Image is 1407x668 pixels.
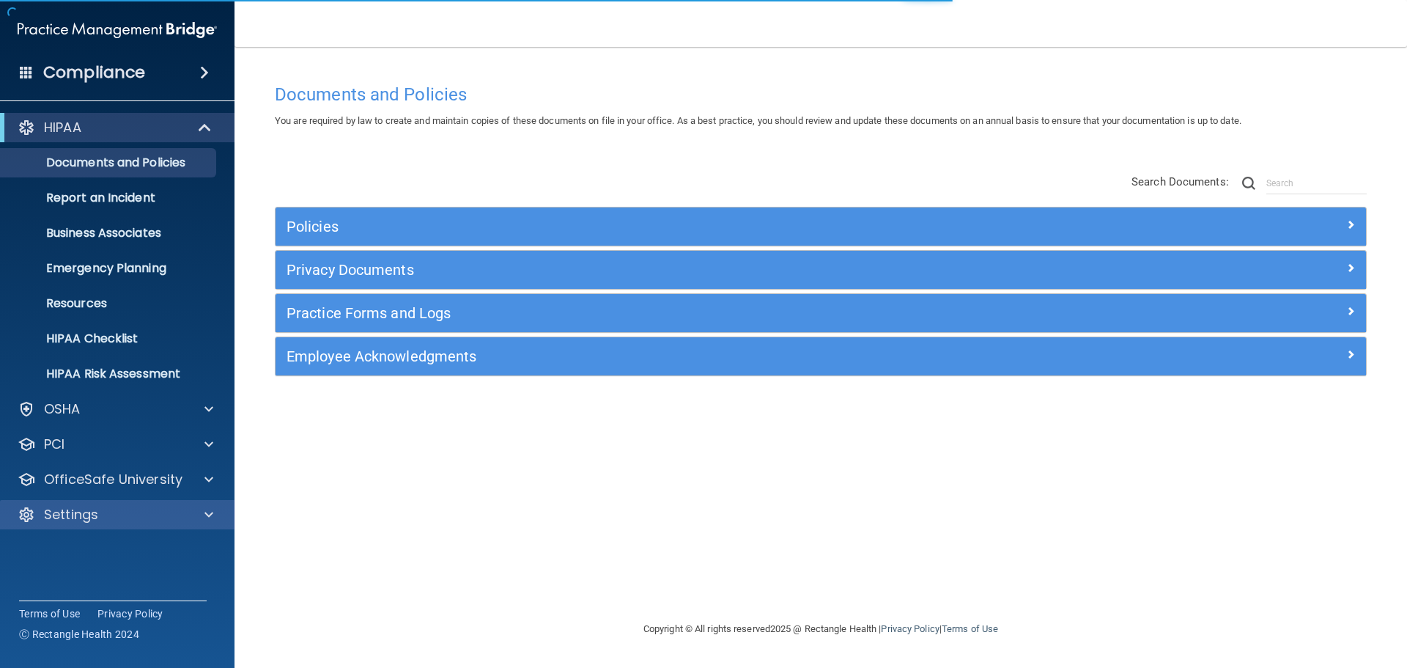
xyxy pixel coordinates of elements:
span: Search Documents: [1131,175,1229,188]
a: Settings [18,506,213,524]
a: OfficeSafe University [18,471,213,488]
p: Emergency Planning [10,261,210,276]
a: Terms of Use [942,623,998,634]
a: Practice Forms and Logs [287,301,1355,325]
input: Search [1266,172,1367,194]
a: Privacy Policy [881,623,939,634]
a: OSHA [18,400,213,418]
h4: Documents and Policies [275,85,1367,104]
img: ic-search.3b580494.png [1242,177,1255,190]
p: Business Associates [10,226,210,241]
p: Documents and Policies [10,155,210,170]
img: PMB logo [18,15,217,45]
h5: Employee Acknowledgments [287,348,1082,364]
a: Policies [287,215,1355,238]
p: OSHA [44,400,81,418]
p: HIPAA Risk Assessment [10,367,210,381]
div: Copyright © All rights reserved 2025 @ Rectangle Health | | [553,606,1088,653]
a: Employee Acknowledgments [287,345,1355,368]
h4: Compliance [43,62,145,83]
a: Privacy Documents [287,258,1355,282]
a: HIPAA [18,119,213,136]
h5: Practice Forms and Logs [287,305,1082,321]
a: Privacy Policy [97,606,163,621]
p: Resources [10,296,210,311]
p: HIPAA [44,119,81,136]
span: Ⓒ Rectangle Health 2024 [19,627,139,642]
p: OfficeSafe University [44,471,182,488]
a: Terms of Use [19,606,80,621]
span: You are required by law to create and maintain copies of these documents on file in your office. ... [275,115,1241,126]
h5: Policies [287,219,1082,235]
p: Settings [44,506,98,524]
p: HIPAA Checklist [10,331,210,346]
a: PCI [18,436,213,453]
h5: Privacy Documents [287,262,1082,278]
p: PCI [44,436,64,453]
p: Report an Incident [10,191,210,205]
